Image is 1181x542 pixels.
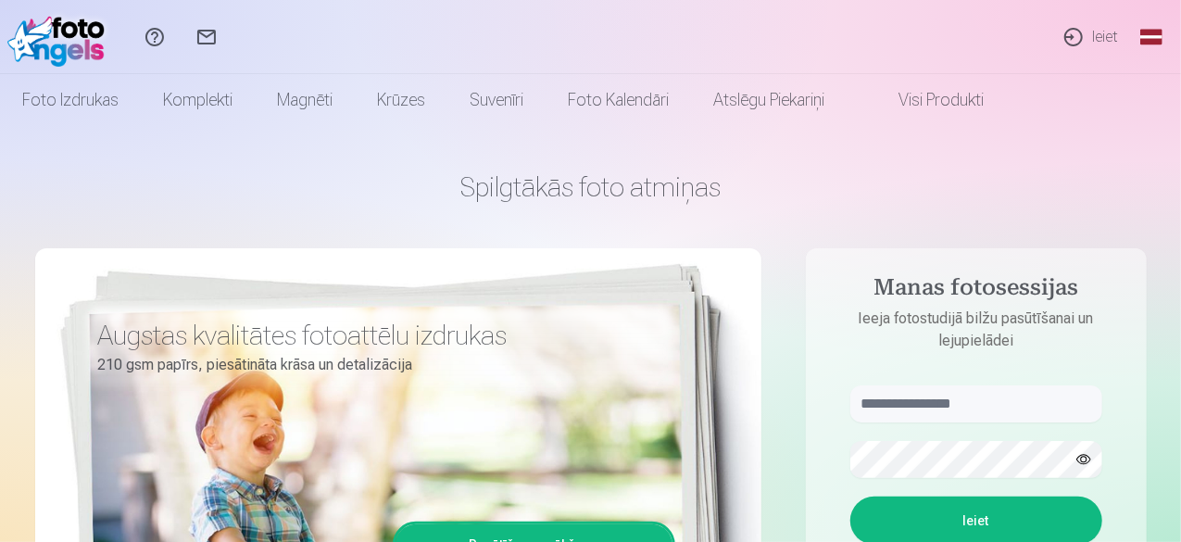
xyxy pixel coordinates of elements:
h4: Manas fotosessijas [832,274,1121,308]
p: Ieeja fotostudijā bilžu pasūtīšanai un lejupielādei [832,308,1121,352]
a: Atslēgu piekariņi [691,74,847,126]
a: Visi produkti [847,74,1006,126]
p: 210 gsm papīrs, piesātināta krāsa un detalizācija [98,352,661,378]
h3: Augstas kvalitātes fotoattēlu izdrukas [98,319,661,352]
a: Suvenīri [447,74,546,126]
a: Krūzes [355,74,447,126]
a: Komplekti [141,74,255,126]
a: Foto kalendāri [546,74,691,126]
h1: Spilgtākās foto atmiņas [35,170,1147,204]
a: Magnēti [255,74,355,126]
img: /fa1 [7,7,114,67]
